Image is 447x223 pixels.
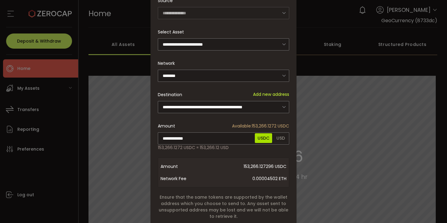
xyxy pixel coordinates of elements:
span: 153,266.1272 USDC [232,123,289,129]
div: Widżet czatu [417,194,447,223]
span: Available: [232,123,252,129]
span: 153,266.1272 USDC ≈ 153,266.12 USD [158,145,229,151]
label: Select Asset [158,29,188,35]
label: Network [158,60,178,66]
iframe: Chat Widget [417,194,447,223]
span: Amount [161,160,209,172]
span: 0.00004502 ETH [209,172,286,185]
span: USD [274,133,288,143]
span: 153,266.127296 USDC [209,160,286,172]
span: Network Fee [161,172,209,185]
span: Ensure that the same tokens are supported by the wallet address which you choose to send to. Any ... [158,194,289,220]
span: Destination [158,92,182,98]
span: Amount [158,123,175,129]
span: Add new address [253,91,289,98]
span: USDC [255,133,272,143]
